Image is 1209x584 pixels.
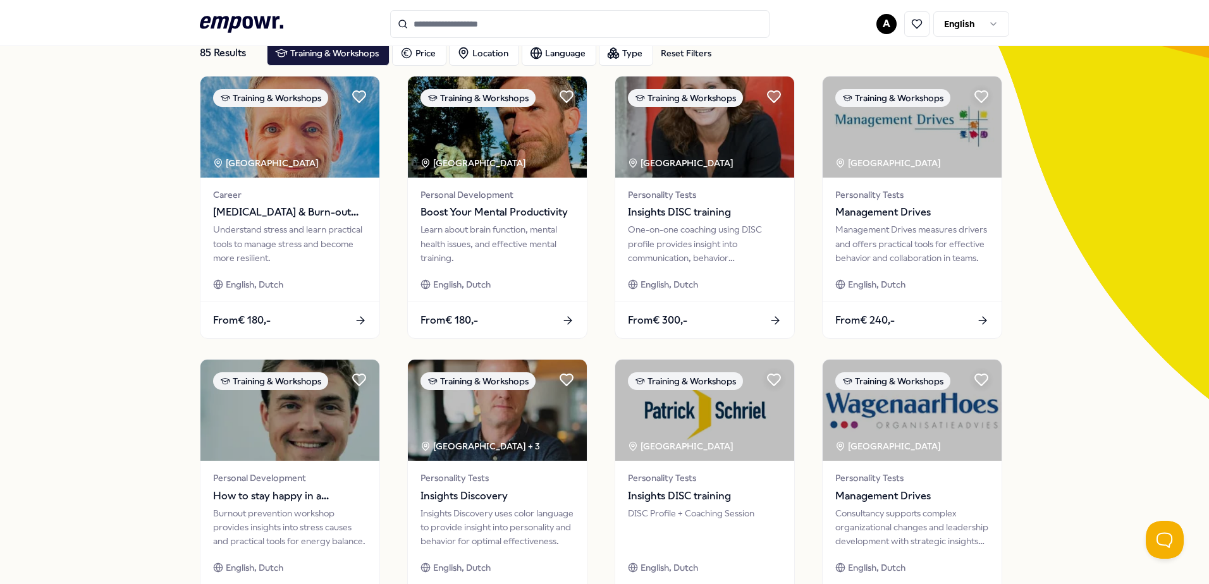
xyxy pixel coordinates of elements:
span: Personal Development [420,188,574,202]
span: English, Dutch [226,561,283,575]
span: English, Dutch [848,277,905,291]
div: [GEOGRAPHIC_DATA] [213,156,321,170]
a: package imageTraining & Workshops[GEOGRAPHIC_DATA] Career[MEDICAL_DATA] & Burn-out PreventieUnder... [200,76,380,339]
div: Training & Workshops [628,89,743,107]
div: Management Drives measures drivers and offers practical tools for effective behavior and collabor... [835,222,989,265]
img: package image [823,76,1002,178]
span: From € 240,- [835,312,895,329]
span: Personality Tests [628,188,782,202]
span: [MEDICAL_DATA] & Burn-out Preventie [213,204,367,221]
span: From € 180,- [213,312,271,329]
div: Consultancy supports complex organizational changes and leadership development with strategic ins... [835,506,989,549]
span: Insights DISC training [628,488,782,504]
span: English, Dutch [641,561,698,575]
div: [GEOGRAPHIC_DATA] [628,439,735,453]
div: [GEOGRAPHIC_DATA] [835,439,943,453]
span: English, Dutch [641,277,698,291]
div: Understand stress and learn practical tools to manage stress and become more resilient. [213,222,367,265]
a: package imageTraining & Workshops[GEOGRAPHIC_DATA] Personal DevelopmentBoost Your Mental Producti... [407,76,587,339]
span: Management Drives [835,204,989,221]
div: Training & Workshops [213,89,328,107]
button: Location [449,40,519,66]
img: package image [615,76,794,178]
span: How to stay happy in a performance society (workshop) [213,488,367,504]
div: Training & Workshops [835,89,950,107]
button: A [876,14,897,34]
div: Training & Workshops [628,372,743,390]
a: package imageTraining & Workshops[GEOGRAPHIC_DATA] Personality TestsInsights DISC trainingOne-on-... [615,76,795,339]
div: Training & Workshops [835,372,950,390]
div: One-on-one coaching using DISC profile provides insight into communication, behavior preferences,... [628,222,782,265]
div: Burnout prevention workshop provides insights into stress causes and practical tools for energy b... [213,506,367,549]
iframe: Help Scout Beacon - Open [1146,521,1184,559]
span: Insights Discovery [420,488,574,504]
div: [GEOGRAPHIC_DATA] + 3 [420,439,540,453]
span: From € 180,- [420,312,478,329]
div: 85 Results [200,40,257,66]
img: package image [823,360,1002,461]
span: Boost Your Mental Productivity [420,204,574,221]
img: package image [408,76,587,178]
span: English, Dutch [433,277,491,291]
div: Insights Discovery uses color language to provide insight into personality and behavior for optim... [420,506,574,549]
img: package image [200,76,379,178]
span: Insights DISC training [628,204,782,221]
button: Type [599,40,653,66]
span: From € 300,- [628,312,687,329]
span: Personal Development [213,471,367,485]
div: DISC Profile + Coaching Session [628,506,782,549]
span: Management Drives [835,488,989,504]
a: package imageTraining & Workshops[GEOGRAPHIC_DATA] Personality TestsManagement DrivesManagement D... [822,76,1002,339]
button: Training & Workshops [267,40,390,66]
span: Personality Tests [835,188,989,202]
span: Personality Tests [628,471,782,485]
span: English, Dutch [433,561,491,575]
span: Career [213,188,367,202]
div: Training & Workshops [213,372,328,390]
img: package image [408,360,587,461]
div: [GEOGRAPHIC_DATA] [628,156,735,170]
span: Personality Tests [420,471,574,485]
button: Price [392,40,446,66]
div: Reset Filters [661,46,711,60]
input: Search for products, categories or subcategories [390,10,770,38]
div: Training & Workshops [420,89,536,107]
span: English, Dutch [848,561,905,575]
img: package image [615,360,794,461]
div: [GEOGRAPHIC_DATA] [420,156,528,170]
div: Learn about brain function, mental health issues, and effective mental training. [420,222,574,265]
span: Personality Tests [835,471,989,485]
button: Language [522,40,596,66]
span: English, Dutch [226,277,283,291]
div: Training & Workshops [420,372,536,390]
div: [GEOGRAPHIC_DATA] [835,156,943,170]
img: package image [200,360,379,461]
